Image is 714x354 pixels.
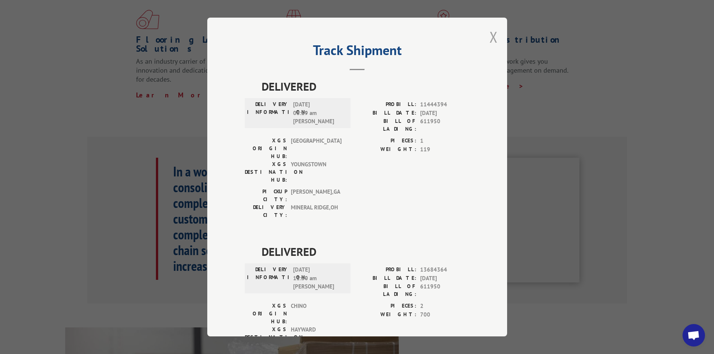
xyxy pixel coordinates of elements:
label: BILL OF LADING: [357,117,416,133]
span: MINERAL RIDGE , OH [291,203,341,219]
span: [DATE] [420,109,470,118]
label: PICKUP CITY: [245,188,287,203]
span: DELIVERED [262,78,470,95]
label: BILL DATE: [357,274,416,283]
span: HAYWARD [291,326,341,349]
span: YOUNGSTOWN [291,160,341,184]
label: XGS DESTINATION HUB: [245,160,287,184]
label: XGS DESTINATION HUB: [245,326,287,349]
span: [PERSON_NAME] , GA [291,188,341,203]
h2: Track Shipment [245,45,470,59]
span: 13684364 [420,266,470,274]
label: XGS ORIGIN HUB: [245,302,287,326]
span: [GEOGRAPHIC_DATA] [291,137,341,160]
label: WEIGHT: [357,311,416,319]
span: DELIVERED [262,243,470,260]
span: 11444394 [420,100,470,109]
span: [DATE] 08:19 am [PERSON_NAME] [293,100,344,126]
label: DELIVERY INFORMATION: [247,266,289,291]
label: WEIGHT: [357,145,416,154]
label: BILL DATE: [357,109,416,118]
span: 2 [420,302,470,311]
span: 611950 [420,117,470,133]
span: [DATE] 11:30 am [PERSON_NAME] [293,266,344,291]
span: 1 [420,137,470,145]
span: CHINO [291,302,341,326]
label: DELIVERY INFORMATION: [247,100,289,126]
span: 700 [420,311,470,319]
span: [DATE] [420,274,470,283]
span: 119 [420,145,470,154]
label: PROBILL: [357,266,416,274]
label: PIECES: [357,302,416,311]
label: BILL OF LADING: [357,282,416,298]
button: Close modal [489,27,498,47]
label: PIECES: [357,137,416,145]
label: DELIVERY CITY: [245,203,287,219]
a: Open chat [683,324,705,347]
label: PROBILL: [357,100,416,109]
label: XGS ORIGIN HUB: [245,137,287,160]
span: 611950 [420,282,470,298]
